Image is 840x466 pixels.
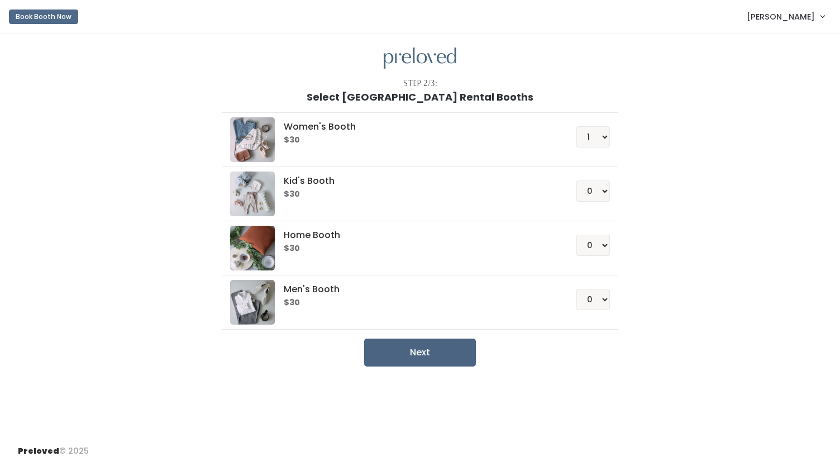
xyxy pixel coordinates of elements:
[284,190,549,199] h6: $30
[284,136,549,145] h6: $30
[284,244,549,253] h6: $30
[284,284,549,294] h5: Men's Booth
[384,47,456,69] img: preloved logo
[747,11,815,23] span: [PERSON_NAME]
[9,9,78,24] button: Book Booth Now
[307,92,533,103] h1: Select [GEOGRAPHIC_DATA] Rental Booths
[284,122,549,132] h5: Women's Booth
[18,436,89,457] div: © 2025
[18,445,59,457] span: Preloved
[230,117,275,162] img: preloved logo
[230,226,275,270] img: preloved logo
[284,230,549,240] h5: Home Booth
[284,176,549,186] h5: Kid's Booth
[403,78,437,89] div: Step 2/3:
[736,4,836,28] a: [PERSON_NAME]
[364,339,476,367] button: Next
[9,4,78,29] a: Book Booth Now
[284,298,549,307] h6: $30
[230,172,275,216] img: preloved logo
[230,280,275,325] img: preloved logo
